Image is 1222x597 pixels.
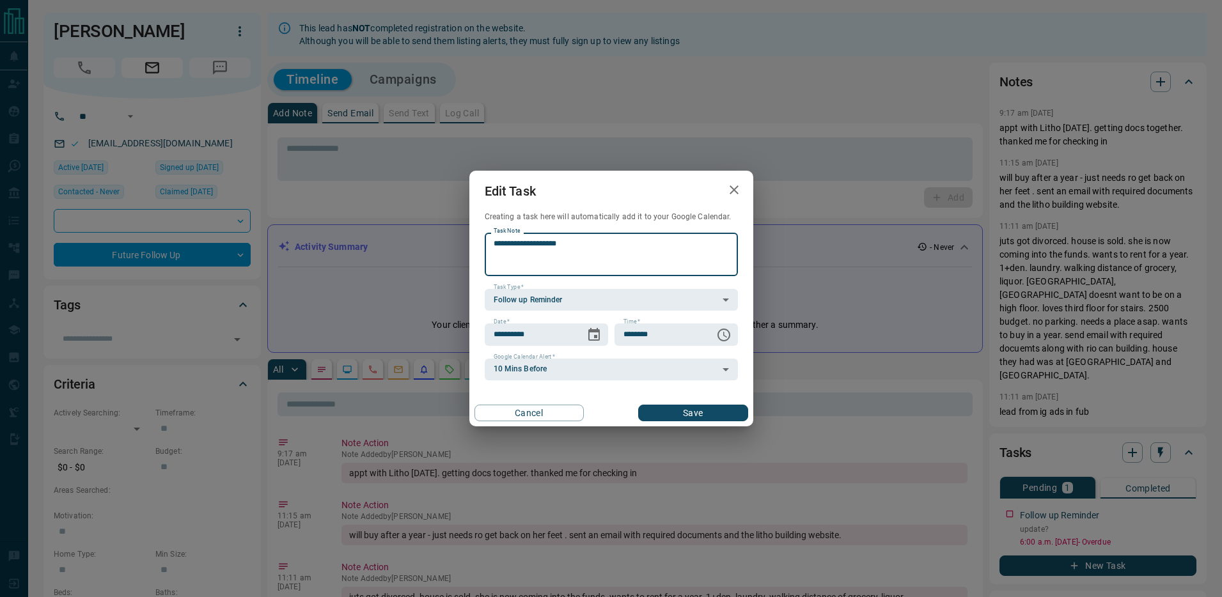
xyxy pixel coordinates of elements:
label: Time [623,318,640,326]
h2: Edit Task [469,171,551,212]
button: Cancel [474,405,584,421]
label: Task Type [494,283,524,291]
button: Save [638,405,748,421]
label: Date [494,318,510,326]
div: Follow up Reminder [485,289,738,311]
button: Choose time, selected time is 6:00 AM [711,322,737,348]
div: 10 Mins Before [485,359,738,380]
label: Google Calendar Alert [494,353,555,361]
button: Choose date, selected date is Aug 20, 2025 [581,322,607,348]
label: Task Note [494,227,520,235]
p: Creating a task here will automatically add it to your Google Calendar. [485,212,738,222]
